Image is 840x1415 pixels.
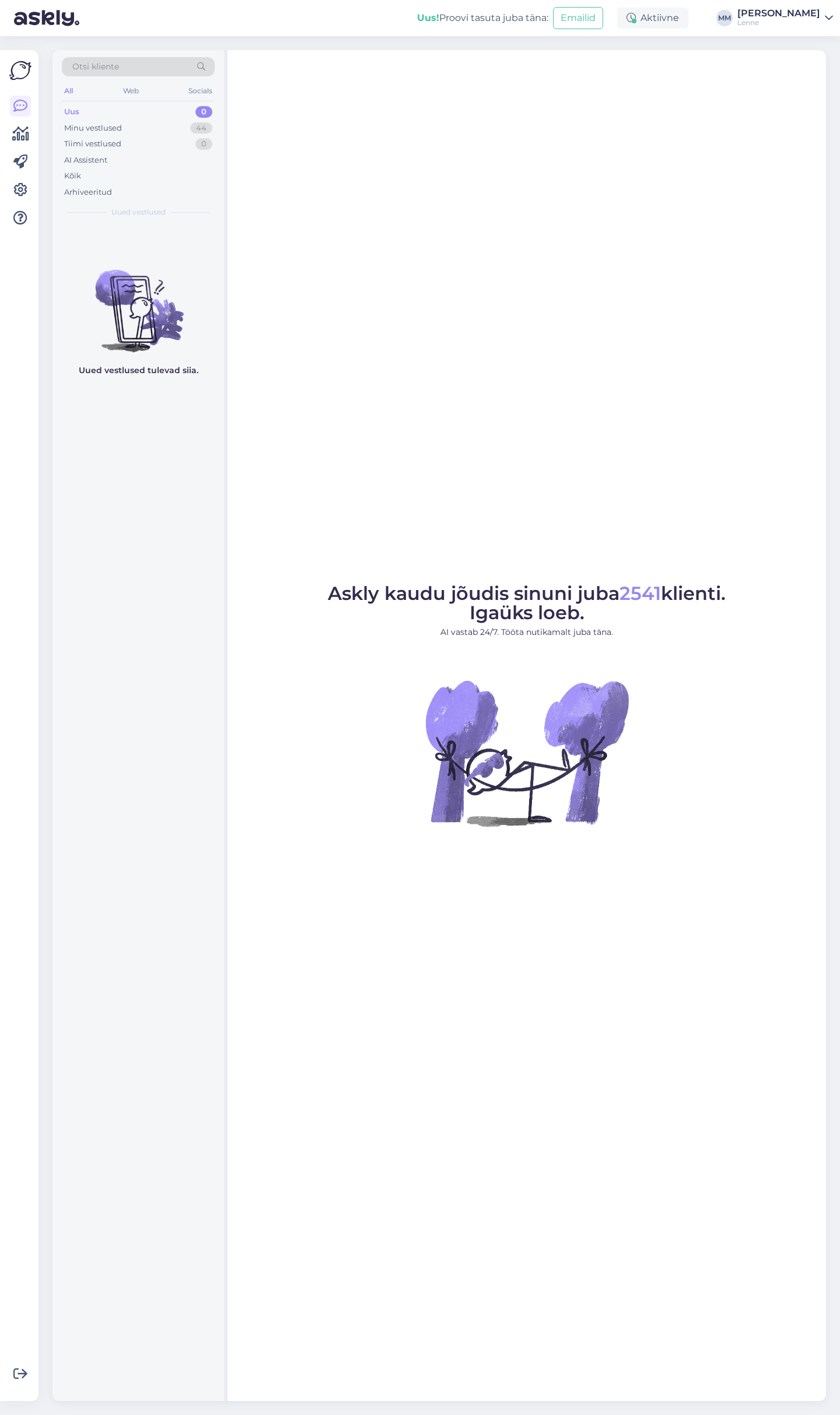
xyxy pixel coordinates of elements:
span: 2541 [619,582,661,605]
a: [PERSON_NAME]Lenne [737,9,833,27]
p: AI vastab 24/7. Tööta nutikamalt juba täna. [328,626,726,638]
div: Aktiivne [617,8,688,29]
div: Web [121,83,141,99]
p: Uued vestlused tulevad siia. [79,364,198,377]
div: 0 [195,138,212,150]
div: 0 [195,106,212,118]
span: Otsi kliente [72,61,119,73]
div: AI Assistent [64,155,107,166]
img: No chats [52,249,224,354]
span: Uued vestlused [111,207,166,217]
img: No Chat active [422,648,632,858]
div: Lenne [737,18,820,27]
div: Arhiveeritud [64,187,112,198]
b: Uus! [417,12,439,23]
button: Emailid [553,7,603,29]
div: All [62,83,75,99]
div: 44 [190,122,212,134]
div: Kõik [64,170,81,182]
div: MM [716,10,733,26]
span: Askly kaudu jõudis sinuni juba klienti. Igaüks loeb. [328,582,726,624]
div: [PERSON_NAME] [737,9,820,18]
div: Minu vestlused [64,122,122,134]
div: Uus [64,106,79,118]
div: Proovi tasuta juba täna: [417,11,548,25]
img: Askly Logo [9,59,32,82]
div: Socials [186,83,215,99]
div: Tiimi vestlused [64,138,121,150]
